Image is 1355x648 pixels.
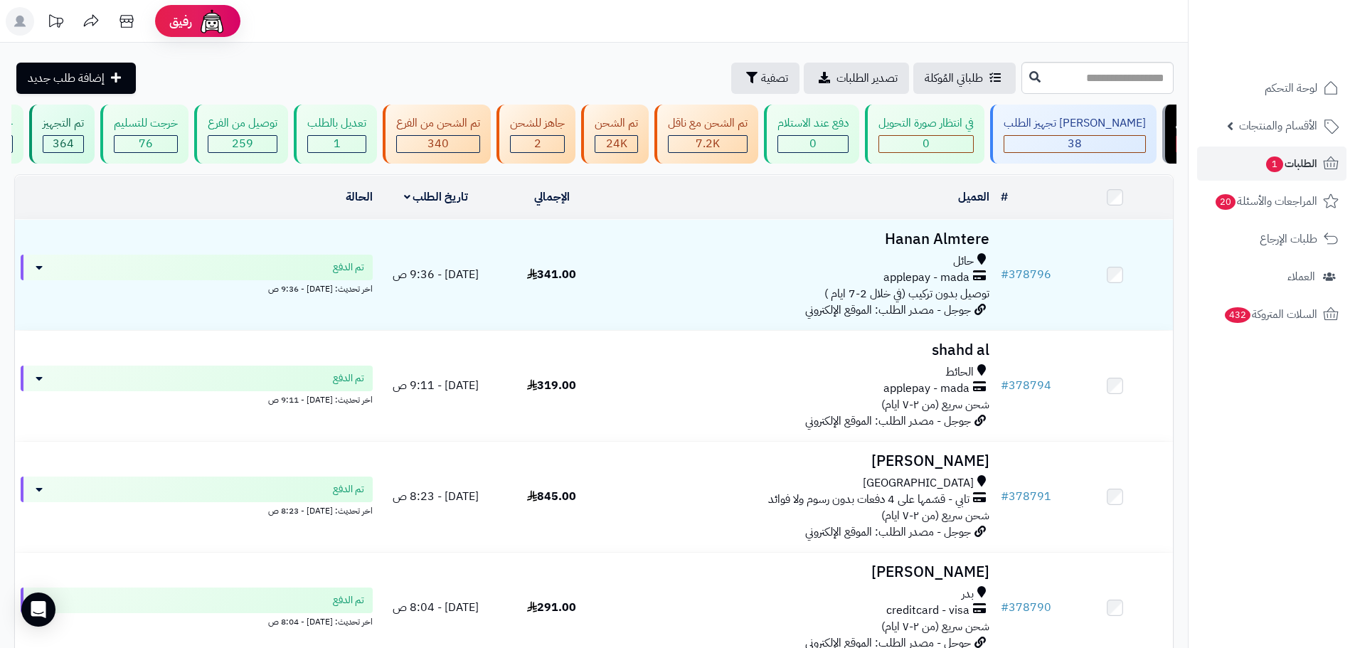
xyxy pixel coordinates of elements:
[652,105,761,164] a: تم الشحن مع ناقل 7.2K
[21,593,55,627] div: Open Intercom Messenger
[1197,71,1346,105] a: لوحة التحكم
[615,342,989,358] h3: shahd al
[1265,78,1317,98] span: لوحة التحكم
[578,105,652,164] a: تم الشحن 24K
[396,115,480,132] div: تم الشحن من الفرع
[615,453,989,469] h3: [PERSON_NAME]
[380,105,494,164] a: تم الشحن من الفرع 340
[393,488,479,505] span: [DATE] - 8:23 ص
[1159,105,1216,164] a: مرتجع 1.8K
[393,266,479,283] span: [DATE] - 9:36 ص
[1001,488,1009,505] span: #
[761,70,788,87] span: تصفية
[1223,304,1317,324] span: السلات المتروكة
[43,115,84,132] div: تم التجهيز
[809,135,817,152] span: 0
[21,391,373,406] div: اخر تحديث: [DATE] - 9:11 ص
[862,105,987,164] a: في انتظار صورة التحويل 0
[836,70,898,87] span: تصدير الطلبات
[1197,297,1346,331] a: السلات المتروكة432
[97,105,191,164] a: خرجت للتسليم 76
[333,593,364,607] span: تم الدفع
[1197,147,1346,181] a: الطلبات1
[527,266,576,283] span: 341.00
[1001,488,1051,505] a: #378791
[1260,229,1317,249] span: طلبات الإرجاع
[1001,266,1009,283] span: #
[778,136,848,152] div: 0
[21,502,373,517] div: اخر تحديث: [DATE] - 8:23 ص
[43,136,83,152] div: 364
[879,136,973,152] div: 0
[881,618,989,635] span: شحن سريع (من ٢-٧ ايام)
[606,135,627,152] span: 24K
[805,302,971,319] span: جوجل - مصدر الطلب: الموقع الإلكتروني
[595,136,637,152] div: 24022
[527,377,576,394] span: 319.00
[38,7,73,39] a: تحديثات المنصة
[1216,194,1236,210] span: 20
[824,285,989,302] span: توصيل بدون تركيب (في خلال 2-7 ايام )
[696,135,720,152] span: 7.2K
[615,564,989,580] h3: [PERSON_NAME]
[28,70,105,87] span: إضافة طلب جديد
[346,188,373,206] a: الحالة
[494,105,578,164] a: جاهز للشحن 2
[1197,184,1346,218] a: المراجعات والأسئلة20
[333,260,364,275] span: تم الدفع
[1001,599,1051,616] a: #378790
[115,136,177,152] div: 76
[804,63,909,94] a: تصدير الطلبات
[881,396,989,413] span: شحن سريع (من ٢-٧ ايام)
[139,135,153,152] span: 76
[668,115,748,132] div: تم الشحن مع ناقل
[527,599,576,616] span: 291.00
[615,231,989,248] h3: Hanan Almtere
[333,482,364,496] span: تم الدفع
[1197,222,1346,256] a: طلبات الإرجاع
[534,135,541,152] span: 2
[534,188,570,206] a: الإجمالي
[198,7,226,36] img: ai-face.png
[291,105,380,164] a: تعديل بالطلب 1
[1068,135,1082,152] span: 38
[404,188,469,206] a: تاريخ الطلب
[1001,188,1008,206] a: #
[878,115,974,132] div: في انتظار صورة التحويل
[913,63,1016,94] a: طلباتي المُوكلة
[191,105,291,164] a: توصيل من الفرع 259
[1001,266,1051,283] a: #378796
[333,371,364,386] span: تم الدفع
[527,488,576,505] span: 845.00
[1004,115,1146,132] div: [PERSON_NAME] تجهيز الطلب
[1001,377,1009,394] span: #
[958,188,989,206] a: العميل
[232,135,253,152] span: 259
[987,105,1159,164] a: [PERSON_NAME] تجهيز الطلب 38
[731,63,799,94] button: تصفية
[881,507,989,524] span: شحن سريع (من ٢-٧ ايام)
[945,364,974,381] span: الحائط
[334,135,341,152] span: 1
[16,63,136,94] a: إضافة طلب جديد
[26,105,97,164] a: تم التجهيز 364
[925,70,983,87] span: طلباتي المُوكلة
[883,270,969,286] span: applepay - mada
[1287,267,1315,287] span: العملاء
[883,381,969,397] span: applepay - mada
[308,136,366,152] div: 1
[1176,115,1202,132] div: مرتجع
[953,253,974,270] span: حائل
[21,613,373,628] div: اخر تحديث: [DATE] - 8:04 ص
[114,115,178,132] div: خرجت للتسليم
[169,13,192,30] span: رفيق
[1001,377,1051,394] a: #378794
[863,475,974,492] span: [GEOGRAPHIC_DATA]
[307,115,366,132] div: تعديل بالطلب
[805,413,971,430] span: جوجل - مصدر الطلب: الموقع الإلكتروني
[1214,191,1317,211] span: المراجعات والأسئلة
[923,135,930,152] span: 0
[393,599,479,616] span: [DATE] - 8:04 ص
[208,115,277,132] div: توصيل من الفرع
[768,492,969,508] span: تابي - قسّمها على 4 دفعات بدون رسوم ولا فوائد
